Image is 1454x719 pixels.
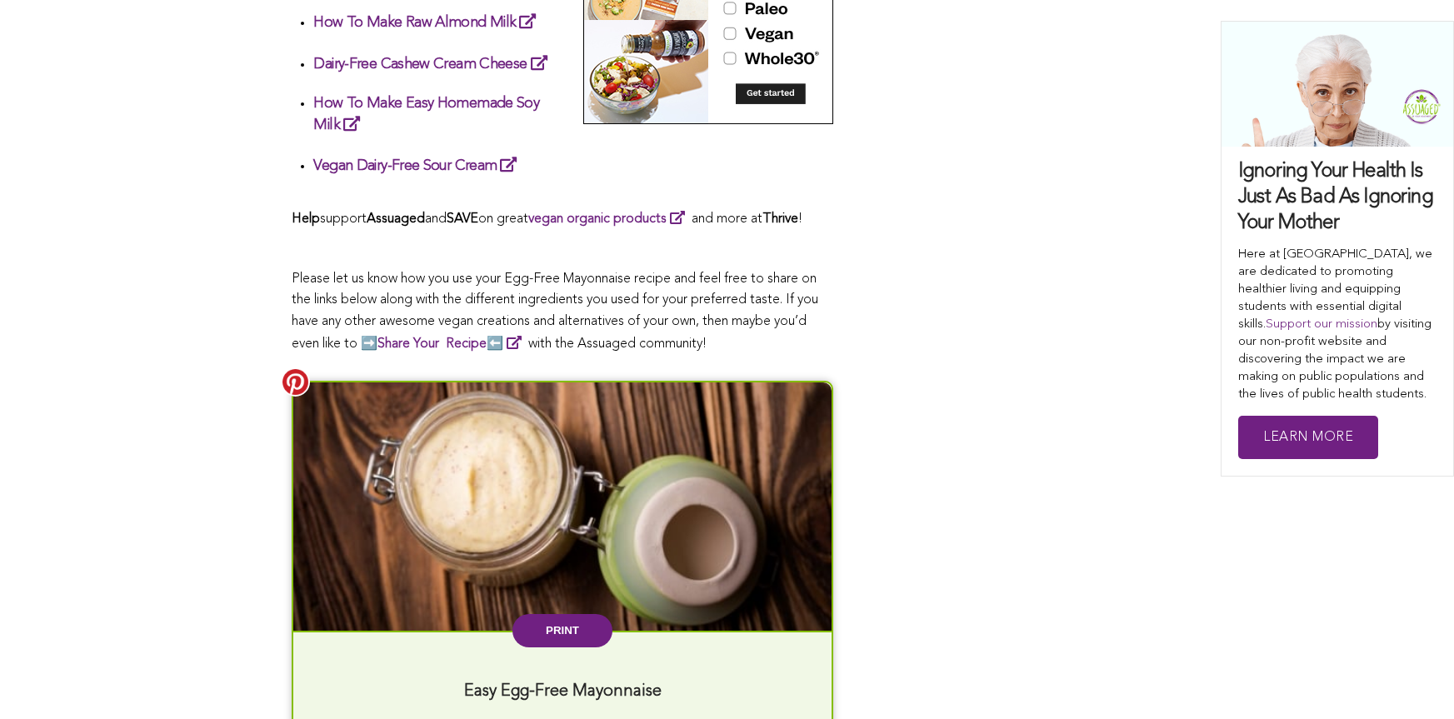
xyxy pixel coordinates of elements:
[1238,416,1378,460] a: Learn More
[292,207,833,231] p: support and on great and more at !
[310,681,815,702] h3: Easy Egg-Free Mayonnaise
[1371,639,1454,719] iframe: Chat Widget
[447,212,478,226] strong: SAVE
[292,269,833,356] p: Please let us know how you use your Egg-Free Mayonnaise recipe and feel free to share on the link...
[762,212,798,226] strong: Thrive
[313,158,522,173] a: Vegan Dairy-Free Sour Cream
[377,337,528,351] a: Share Your Recipe⬅️
[367,212,425,226] strong: Assuaged
[282,369,308,395] img: pinit.png
[292,212,320,226] strong: Help
[313,15,542,30] a: How To Make Raw Almond Milk
[313,96,539,132] a: How To Make Easy Homemade Soy Milk
[528,212,667,226] strong: vegan organic products
[293,382,832,631] img: Easy Egg-Free Mayonnaise
[512,614,612,647] button: Print
[313,57,552,72] a: Dairy-Free Cashew Cream Cheese
[377,337,487,351] strong: Share Your Recipe
[528,212,692,226] a: vegan organic products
